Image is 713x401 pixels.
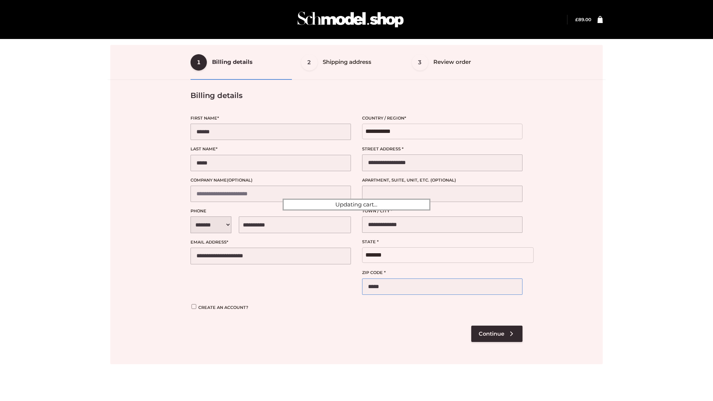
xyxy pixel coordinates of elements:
img: Schmodel Admin 964 [295,5,406,34]
bdi: 89.00 [575,17,591,22]
span: £ [575,17,578,22]
a: £89.00 [575,17,591,22]
div: Updating cart... [283,199,430,211]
